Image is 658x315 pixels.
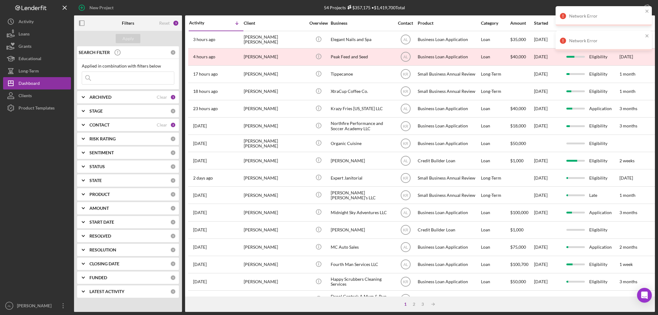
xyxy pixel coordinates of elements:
div: 0 [170,219,176,225]
button: close [645,9,649,15]
div: Krazy Fries [US_STATE] LLC [331,101,392,117]
time: 3 months [619,279,637,284]
div: [PERSON_NAME] [244,49,305,65]
time: 1 month [619,71,635,77]
div: 0 [170,108,176,114]
div: [DATE] [534,204,562,221]
div: Tippecanoe [331,66,392,82]
button: Loans [3,28,71,40]
div: Applied in combination with filters below [82,64,174,68]
time: 2025-10-15 16:26 [193,54,215,59]
span: $35,000 [510,37,526,42]
div: Application [589,239,619,255]
div: Activity [19,15,34,29]
div: [DATE] [534,66,562,82]
div: 3 [173,20,179,26]
div: Loan [481,101,510,117]
div: [DATE] [534,152,562,169]
text: KR [403,89,408,94]
div: Drool Central: A Mum & Pup Barkery [331,291,392,307]
b: STATUS [89,164,105,169]
text: KR [403,176,408,180]
b: CONTACT [89,122,110,127]
div: 1 [401,302,410,307]
div: Eligibility [589,83,619,100]
div: Overview [307,21,330,26]
div: Loan [481,135,510,151]
div: Loans [19,28,30,42]
div: Business Loan Application [418,204,479,221]
text: AL [403,245,408,250]
div: Business Loan Application [418,239,479,255]
time: 3 months [619,210,637,215]
div: [PERSON_NAME] [PERSON_NAME] [244,135,305,151]
div: Eligibility [589,152,619,169]
div: Export [626,2,639,14]
button: Dashboard [3,77,71,89]
text: KR [403,193,408,197]
time: 1 week [619,262,633,267]
div: Business Loan Application [418,118,479,134]
b: RESOLUTION [89,247,116,252]
div: 0 [170,50,176,55]
text: KR [403,141,408,146]
time: 2025-10-13 02:03 [193,193,207,198]
div: Long-Term [481,66,510,82]
b: STATE [89,178,102,183]
button: Activity [3,15,71,28]
div: MC Auto Sales [331,239,392,255]
div: Credit Builder Loan [418,222,479,238]
div: 2 [410,302,418,307]
time: 3 months [619,123,637,128]
div: Open Intercom Messenger [637,288,652,303]
b: CLOSING DATE [89,261,119,266]
div: 0 [170,261,176,267]
div: Small Business Annual Review [418,170,479,186]
div: [PERSON_NAME] [244,291,305,307]
button: Long-Term [3,65,71,77]
div: Organic Cuisine [331,135,392,151]
a: Clients [3,89,71,102]
div: Credit Builder Loan [418,152,479,169]
div: [DATE] [534,31,562,48]
div: Contact [394,21,417,26]
div: $40,000 [510,49,533,65]
div: [PERSON_NAME] [244,170,305,186]
div: Clear [157,95,167,100]
div: 0 [170,136,176,142]
div: Loan [481,49,510,65]
span: $1,000 [510,158,524,163]
div: Application [589,204,619,221]
button: AL[PERSON_NAME] [3,300,71,312]
div: Happy Scrubbers Cleaning Services [331,274,392,290]
b: ARCHIVED [89,95,111,100]
div: 0 [170,247,176,253]
div: [PERSON_NAME] [244,274,305,290]
div: Network Error [569,14,643,19]
b: SENTIMENT [89,150,114,155]
div: [PERSON_NAME] [244,101,305,117]
time: 2025-10-15 02:38 [193,89,218,94]
div: Eligibility [589,256,619,273]
a: Product Templates [3,102,71,114]
div: [PERSON_NAME] [244,204,305,221]
div: Late [589,291,619,307]
div: [DATE] [534,101,562,117]
div: Business Loan Application [418,101,479,117]
div: Clients [19,89,32,103]
div: Long-Term [481,170,510,186]
div: Midnight Sky Adventures LLC [331,204,392,221]
div: Long-Term [481,187,510,203]
div: [PERSON_NAME] [15,300,56,313]
div: Network Error [569,38,643,43]
div: XtraCup Coffee Co. [331,83,392,100]
div: 0 [170,275,176,280]
span: $1,000 [510,227,524,232]
div: Loan [481,204,510,221]
div: Long-Term [19,65,39,79]
div: [PERSON_NAME] [244,256,305,273]
div: Small Business Annual Review [418,187,479,203]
